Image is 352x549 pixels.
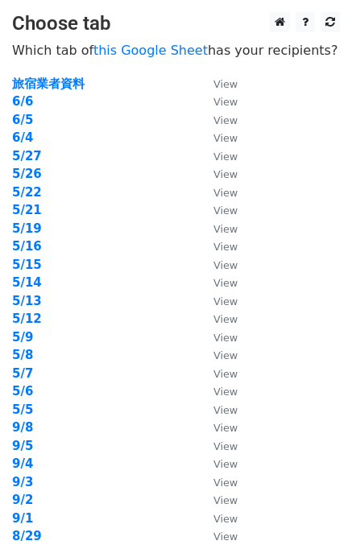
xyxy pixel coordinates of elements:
a: 5/5 [12,402,33,417]
a: 5/15 [12,258,42,272]
small: View [213,78,238,90]
a: 5/19 [12,221,42,236]
a: 5/16 [12,239,42,254]
a: View [197,130,238,145]
a: 5/8 [12,348,33,362]
a: View [197,402,238,417]
small: View [213,368,238,380]
a: View [197,113,238,127]
a: View [197,76,238,91]
a: 9/1 [12,511,33,526]
a: View [197,420,238,435]
a: View [197,149,238,163]
a: 9/5 [12,439,33,453]
small: View [213,404,238,416]
a: 9/8 [12,420,33,435]
a: View [197,239,238,254]
a: 5/14 [12,275,42,290]
a: 6/5 [12,113,33,127]
small: View [213,477,238,489]
small: View [213,259,238,271]
small: View [213,386,238,398]
a: View [197,348,238,362]
a: 5/27 [12,149,42,163]
a: 旅宿業者資料 [12,76,85,91]
a: View [197,294,238,308]
small: View [213,313,238,325]
a: View [197,493,238,507]
a: View [197,529,238,543]
small: View [213,458,238,470]
a: 9/3 [12,475,33,489]
a: View [197,203,238,217]
strong: 5/21 [12,203,42,217]
a: View [197,167,238,181]
a: View [197,384,238,398]
small: View [213,295,238,308]
a: 8/29 [12,529,42,543]
small: View [213,349,238,361]
a: View [197,221,238,236]
a: 9/4 [12,456,33,471]
a: View [197,456,238,471]
a: View [197,185,238,200]
small: View [213,132,238,144]
small: View [213,204,238,217]
a: View [197,258,238,272]
a: View [197,94,238,109]
a: 5/7 [12,366,33,381]
strong: 5/12 [12,312,42,326]
p: Which tab of has your recipients? [12,42,340,59]
small: View [213,151,238,163]
small: View [213,96,238,108]
a: this Google Sheet [93,43,208,58]
small: View [213,332,238,344]
a: 5/6 [12,384,33,398]
a: 5/22 [12,185,42,200]
small: View [213,168,238,180]
small: View [213,241,238,253]
a: View [197,312,238,326]
small: View [213,440,238,452]
strong: 6/6 [12,94,33,109]
a: 6/4 [12,130,33,145]
small: View [213,422,238,434]
small: View [213,530,238,543]
a: View [197,439,238,453]
small: View [213,277,238,289]
small: View [213,494,238,506]
a: 5/9 [12,330,33,345]
a: 5/26 [12,167,42,181]
small: View [213,223,238,235]
small: View [213,187,238,199]
a: View [197,475,238,489]
a: View [197,366,238,381]
a: View [197,275,238,290]
a: 5/13 [12,294,42,308]
small: View [213,513,238,525]
a: 9/2 [12,493,33,507]
h3: Choose tab [12,12,340,35]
